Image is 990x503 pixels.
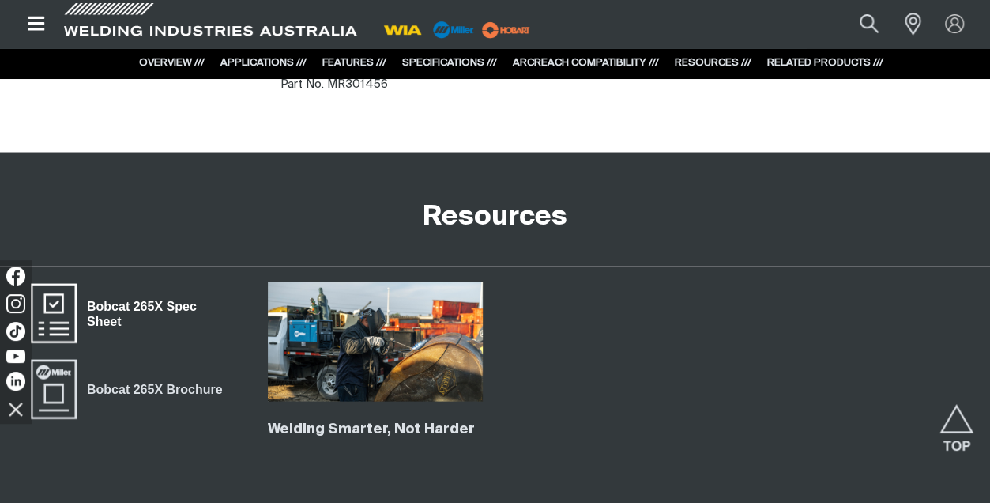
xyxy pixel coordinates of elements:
[477,18,535,42] img: miller
[220,58,307,68] a: APPLICATIONS ///
[6,372,25,391] img: LinkedIn
[6,267,25,286] img: Facebook
[6,350,25,363] img: YouTube
[139,58,205,68] a: OVERVIEW ///
[77,296,243,331] span: Bobcat 265X Spec Sheet
[6,294,25,313] img: Instagram
[77,379,232,399] span: Bobcat 265X Brochure
[6,322,25,341] img: TikTok
[268,422,475,436] a: Welding Smarter, Not Harder
[423,199,567,234] h2: Resources
[767,58,883,68] a: RELATED PRODUCTS ///
[939,404,974,440] button: Scroll to top
[268,282,482,401] img: Welding smarter, not harder
[402,58,497,68] a: SPECIFICATIONS ///
[842,6,896,42] button: Search products
[262,75,407,93] p: Part No. MR301456
[513,58,659,68] a: ARCREACH COMPATIBILITY ///
[477,24,535,36] a: miller
[675,58,751,68] a: RESOURCES ///
[28,357,232,421] a: Bobcat 265X Brochure
[28,282,243,345] a: Bobcat 265X Spec Sheet
[822,6,896,42] input: Product name or item number...
[2,395,29,422] img: hide socials
[322,58,386,68] a: FEATURES ///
